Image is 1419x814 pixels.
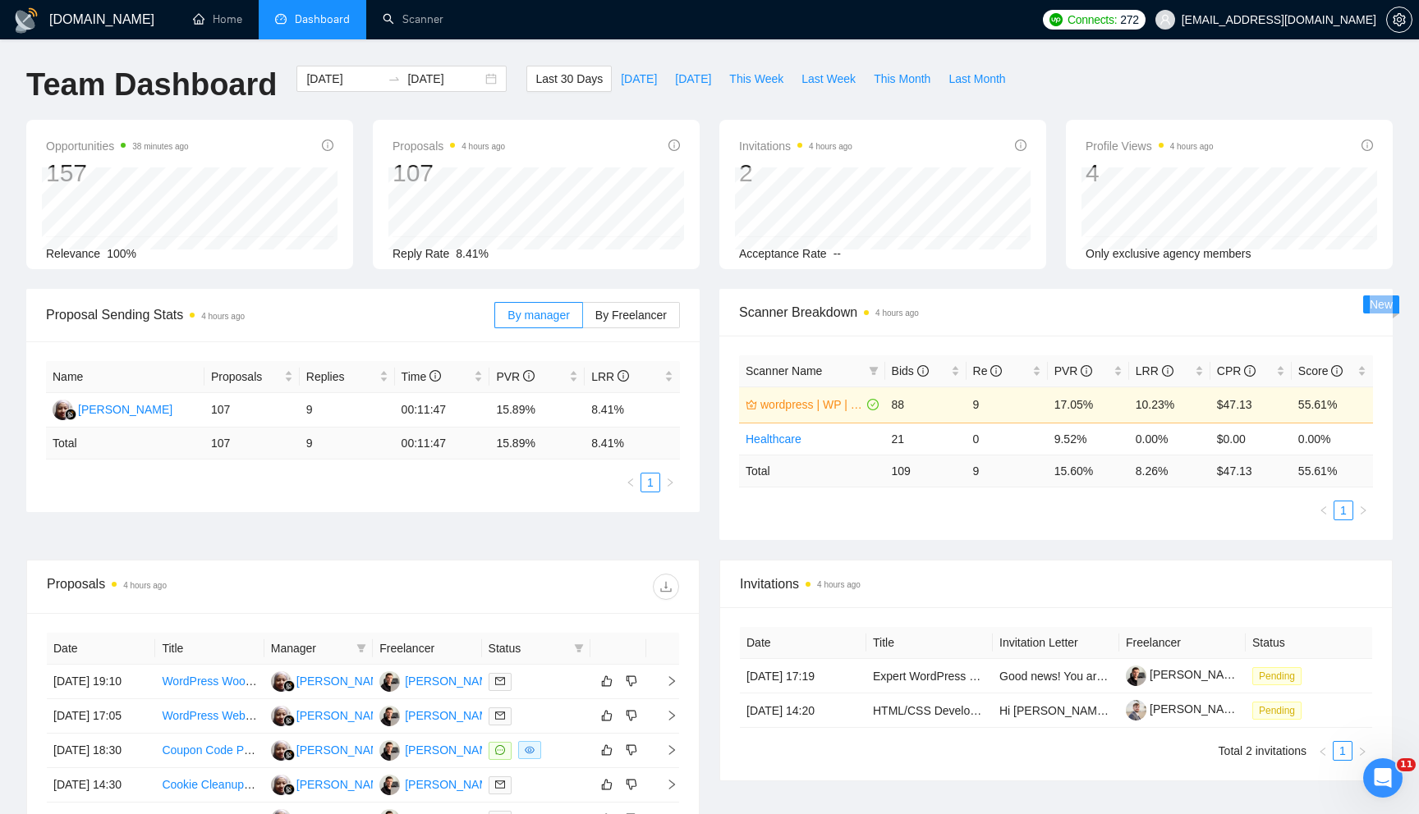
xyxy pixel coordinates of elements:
[622,740,641,760] button: dislike
[1358,505,1368,515] span: right
[264,633,373,665] th: Manager
[885,423,967,455] td: 21
[271,777,391,790] a: NM[PERSON_NAME]
[271,674,391,687] a: NM[PERSON_NAME]
[1048,455,1129,487] td: 15.60 %
[489,393,585,428] td: 15.89%
[574,643,584,653] span: filter
[162,675,526,688] a: WordPress WooCommerce Website Design for Single Physical Product
[283,680,295,692] img: gigradar-bm.png
[571,636,587,661] span: filter
[523,370,535,382] span: info-circle
[405,775,499,793] div: [PERSON_NAME]
[739,158,852,189] div: 2
[601,709,613,722] span: like
[967,386,1048,423] td: 9
[496,370,535,383] span: PVR
[597,706,617,725] button: like
[65,409,76,420] img: gigradar-bm.png
[601,743,613,757] span: like
[1292,423,1373,455] td: 0.00%
[1048,423,1129,455] td: 9.52%
[739,136,852,156] span: Invitations
[379,777,499,790] a: OS[PERSON_NAME]
[665,478,675,487] span: right
[283,749,295,761] img: gigradar-bm.png
[1331,365,1343,377] span: info-circle
[1386,13,1412,26] a: setting
[495,711,505,720] span: mail
[1252,669,1308,682] a: Pending
[46,428,204,460] td: Total
[46,247,100,260] span: Relevance
[271,639,350,657] span: Manager
[525,745,535,755] span: eye
[1386,7,1412,33] button: setting
[653,574,679,600] button: download
[809,142,852,151] time: 4 hours ago
[47,734,155,768] td: [DATE] 18:30
[1313,741,1333,761] button: left
[622,671,641,691] button: dislike
[283,715,295,726] img: gigradar-bm.png
[1298,364,1343,377] span: Score
[1352,741,1372,761] li: Next Page
[892,364,929,377] span: Bids
[869,366,879,376] span: filter
[1086,136,1214,156] span: Profile Views
[383,12,443,26] a: searchScanner
[817,580,861,589] time: 4 hours ago
[405,707,499,725] div: [PERSON_NAME]
[833,247,841,260] span: --
[275,13,287,25] span: dashboard
[271,740,292,761] img: NM
[1314,501,1334,520] button: left
[1333,741,1352,761] li: 1
[53,402,172,415] a: NM[PERSON_NAME]
[621,473,641,492] button: left
[1136,364,1173,377] span: LRR
[948,70,1005,88] span: Last Month
[379,674,499,687] a: OS[PERSON_NAME]
[1318,747,1328,757] span: left
[626,675,637,688] span: dislike
[660,473,680,492] li: Next Page
[641,473,659,492] a: 1
[53,400,73,420] img: NM
[162,709,388,722] a: WordPress Website Update for Online Sales
[295,12,350,26] span: Dashboard
[622,706,641,725] button: dislike
[78,400,172,418] div: [PERSON_NAME]
[155,699,264,734] td: WordPress Website Update for Online Sales
[626,709,637,722] span: dislike
[1363,758,1403,798] iframe: Intercom live chat
[271,706,292,726] img: NM
[917,365,929,377] span: info-circle
[526,66,612,92] button: Last 30 Days
[967,455,1048,487] td: 9
[379,706,400,726] img: OS
[46,136,189,156] span: Opportunities
[720,66,792,92] button: This Week
[1126,665,1146,686] img: c1Py0WX1zymcW8D4B7KsQy6DYqAxOuWSZrgvoSlrKLKINJiEQ8zSZLx3lwhz0NiXco
[612,66,666,92] button: [DATE]
[507,309,569,322] span: By manager
[1049,13,1063,26] img: upwork-logo.png
[675,70,711,88] span: [DATE]
[740,659,866,693] td: [DATE] 17:19
[1210,423,1292,455] td: $0.00
[123,581,167,590] time: 4 hours ago
[489,639,567,657] span: Status
[601,778,613,791] span: like
[597,775,617,794] button: like
[626,478,636,487] span: left
[402,370,441,383] span: Time
[379,740,400,761] img: OS
[641,473,660,492] li: 1
[885,455,967,487] td: 109
[1217,364,1256,377] span: CPR
[591,370,629,383] span: LRR
[46,361,204,393] th: Name
[271,743,391,756] a: NM[PERSON_NAME]
[46,158,189,189] div: 157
